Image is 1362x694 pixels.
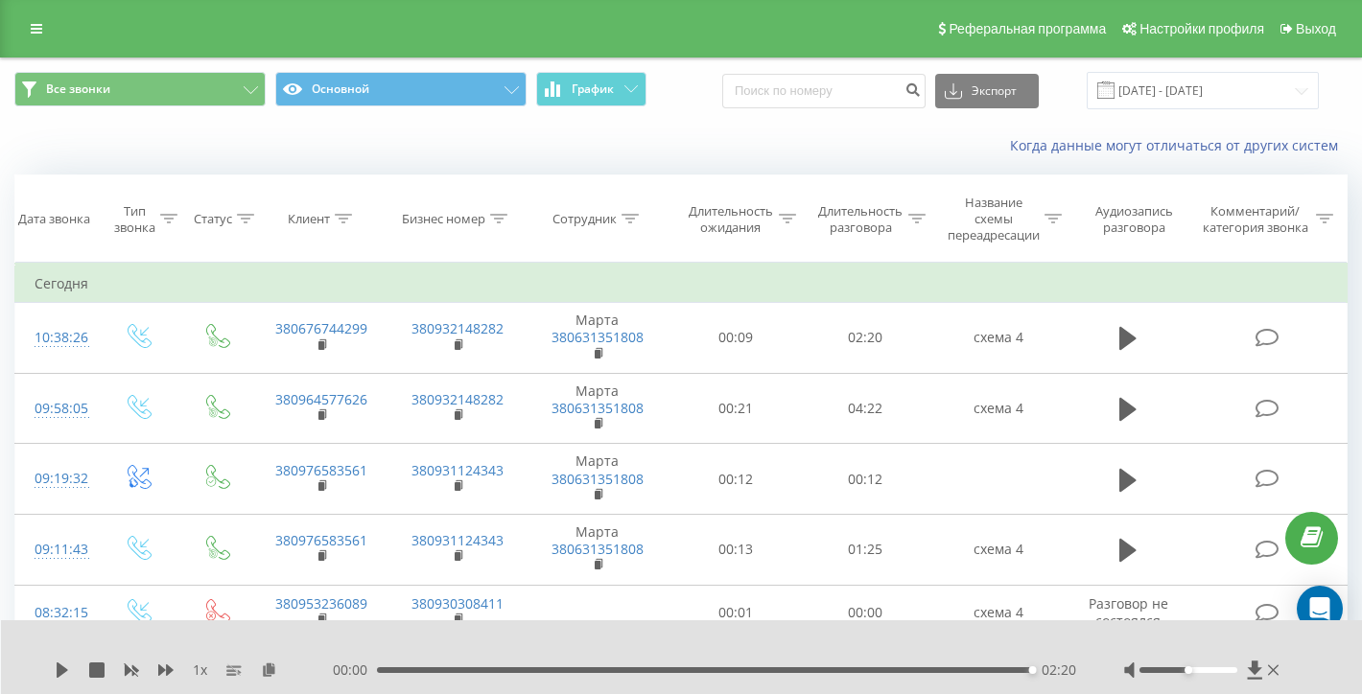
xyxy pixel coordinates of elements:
[35,531,79,568] div: 09:11:43
[275,531,367,549] a: 380976583561
[1029,666,1037,674] div: Accessibility label
[1199,203,1311,236] div: Комментарий/категория звонка
[114,203,155,236] div: Тип звонка
[46,81,110,97] span: Все звонки
[722,74,926,108] input: Поиск по номеру
[930,585,1066,640] td: схема 4
[194,211,232,227] div: Статус
[552,328,644,346] a: 380631351808
[275,390,367,408] a: 380964577626
[411,319,504,337] a: 380932148282
[948,195,1040,243] div: Название схемы переадресации
[1089,594,1168,630] span: Разговор не состоялся
[525,514,670,585] td: Марта
[1296,21,1336,36] span: Выход
[572,82,614,96] span: График
[411,461,504,479] a: 380931124343
[193,660,207,680] span: 1 x
[930,514,1066,585] td: схема 4
[35,319,79,357] div: 10:38:26
[818,203,904,236] div: Длительность разговора
[670,373,801,444] td: 00:21
[275,72,527,106] button: Основной
[1010,136,1348,154] a: Когда данные могут отличаться от других систем
[525,373,670,444] td: Марта
[800,514,930,585] td: 01:25
[35,390,79,428] div: 09:58:05
[949,21,1106,36] span: Реферальная программа
[288,211,330,227] div: Клиент
[14,72,266,106] button: Все звонки
[930,303,1066,374] td: схема 4
[18,211,90,227] div: Дата звонка
[800,585,930,640] td: 00:00
[15,265,1348,303] td: Сегодня
[552,399,644,417] a: 380631351808
[275,461,367,479] a: 380976583561
[1185,666,1192,674] div: Accessibility label
[552,211,617,227] div: Сотрудник
[800,303,930,374] td: 02:20
[35,460,79,497] div: 09:19:32
[1297,586,1343,632] div: Open Intercom Messenger
[670,303,801,374] td: 00:09
[525,444,670,515] td: Марта
[800,444,930,515] td: 00:12
[1139,21,1264,36] span: Настройки профиля
[275,319,367,337] a: 380676744299
[411,594,504,613] a: 380930308411
[800,373,930,444] td: 04:22
[402,211,485,227] div: Бизнес номер
[670,444,801,515] td: 00:12
[930,373,1066,444] td: схема 4
[688,203,774,236] div: Длительность ожидания
[536,72,646,106] button: График
[333,660,377,680] span: 00:00
[670,585,801,640] td: 00:01
[552,470,644,488] a: 380631351808
[411,390,504,408] a: 380932148282
[275,594,367,613] a: 380953236089
[525,303,670,374] td: Марта
[935,74,1039,108] button: Экспорт
[411,531,504,549] a: 380931124343
[1083,203,1186,236] div: Аудиозапись разговора
[1042,660,1076,680] span: 02:20
[552,540,644,558] a: 380631351808
[35,594,79,632] div: 08:32:15
[670,514,801,585] td: 00:13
